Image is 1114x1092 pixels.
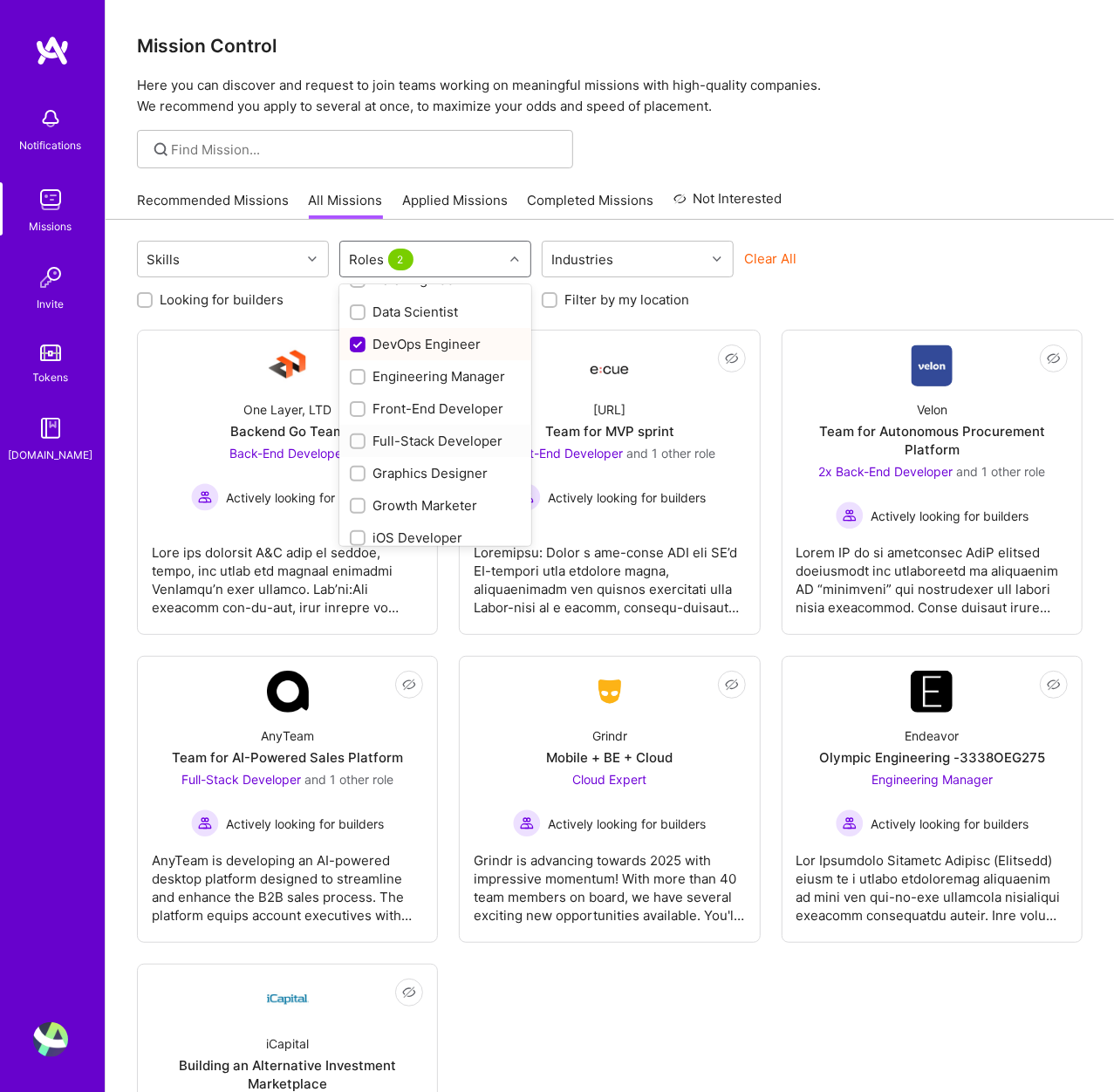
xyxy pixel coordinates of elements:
span: Engineering Manager [871,772,993,787]
a: All Missions [309,191,383,220]
div: Graphics Designer [350,464,521,482]
span: Actively looking for builders [548,488,706,507]
a: Completed Missions [528,191,654,220]
span: Full-Stack Developer [181,772,301,787]
img: Invite [33,260,68,295]
label: Filter by my location [564,290,689,309]
i: icon EyeClosed [1047,351,1061,365]
div: Endeavor [905,727,959,745]
span: Actively looking for builders [871,507,1029,525]
div: Lorem IP do si ametconsec AdiP elitsed doeiusmodt inc utlaboreetd ma aliquaenim AD “minimveni” qu... [796,529,1068,617]
span: Back-End Developer [229,446,346,461]
img: teamwork [33,182,68,217]
img: bell [33,101,68,136]
div: DevOps Engineer [350,335,521,353]
span: 2 [388,249,413,270]
span: Actively looking for builders [226,488,384,507]
i: icon EyeClosed [402,678,416,692]
div: Team for MVP sprint [545,422,674,440]
i: icon EyeClosed [402,986,416,1000]
div: Olympic Engineering -3338OEG275 [819,748,1045,767]
div: One Layer, LTD [243,400,331,419]
a: Not Interested [673,188,783,220]
img: Actively looking for builders [191,809,219,837]
span: and 1 other role [956,464,1045,479]
div: AnyTeam [261,727,314,745]
img: Actively looking for builders [836,502,864,529]
div: Velon [917,400,947,419]
img: Actively looking for builders [513,809,541,837]
img: Company Logo [589,676,631,707]
img: User Avatar [33,1022,68,1057]
i: icon EyeClosed [725,351,739,365]
i: icon EyeClosed [725,678,739,692]
div: Lore ips dolorsit A&C adip el seddoe, tempo, inc utlab etd magnaal enimadmi VenIamqu’n exer ullam... [152,529,423,617]
div: Skills [143,247,185,272]
div: Tokens [33,368,69,386]
div: Roles [345,247,421,272]
i: icon Chevron [713,255,721,263]
label: Looking for builders [160,290,284,309]
span: Actively looking for builders [871,815,1029,833]
h3: Mission Control [137,35,1083,57]
div: Grindr is advancing towards 2025 with impressive momentum! With more than 40 team members on boar... [474,837,745,925]
div: iCapital [266,1034,309,1053]
div: AnyTeam is developing an AI-powered desktop platform designed to streamline and enhance the B2B s... [152,837,423,925]
i: icon SearchGrey [151,140,171,160]
div: Team for Autonomous Procurement Platform [796,422,1068,459]
img: Actively looking for builders [836,809,864,837]
div: Lor Ipsumdolo Sitametc Adipisc (Elitsedd) eiusm te i utlabo etdoloremag aliquaenim ad mini ven qu... [796,837,1068,925]
span: and 1 other role [304,772,393,787]
img: logo [35,35,70,66]
img: Company Logo [589,350,631,381]
div: [URL] [593,400,625,419]
img: Actively looking for builders [191,483,219,511]
span: Actively looking for builders [226,815,384,833]
img: Company Logo [911,671,953,713]
a: Recommended Missions [137,191,289,220]
div: Industries [548,247,619,272]
div: Engineering Manager [350,367,521,386]
img: tokens [40,345,61,361]
img: Company Logo [267,671,309,713]
div: Notifications [20,136,82,154]
div: Backend Go Team [230,422,345,440]
img: Company Logo [912,345,953,386]
div: Growth Marketer [350,496,521,515]
div: Loremipsu: Dolor s ame-conse ADI eli SE’d EI-tempori utla etdolore magna, aliquaenimadm ven quisn... [474,529,745,617]
div: Front-End Developer [350,399,521,418]
button: Clear All [744,249,796,268]
p: Here you can discover and request to join teams working on meaningful missions with high-quality ... [137,75,1083,117]
span: and 1 other role [626,446,715,461]
i: icon Chevron [510,255,519,263]
img: guide book [33,411,68,446]
div: Team for AI-Powered Sales Platform [172,748,403,767]
div: Grindr [592,727,627,745]
i: icon Chevron [308,255,317,263]
div: [DOMAIN_NAME] [9,446,93,464]
img: Company Logo [267,345,309,386]
div: Missions [30,217,72,235]
div: Mobile + BE + Cloud [546,748,673,767]
input: Find Mission... [172,140,560,159]
span: Actively looking for builders [548,815,706,833]
a: Applied Missions [402,191,508,220]
span: Cloud Expert [572,772,646,787]
div: Invite [38,295,65,313]
i: icon EyeClosed [1047,678,1061,692]
span: 2x Back-End Developer [818,464,953,479]
span: Front-End Developer [504,446,623,461]
div: iOS Developer [350,529,521,547]
img: Company Logo [267,979,309,1020]
div: Data Scientist [350,303,521,321]
div: Full-Stack Developer [350,432,521,450]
